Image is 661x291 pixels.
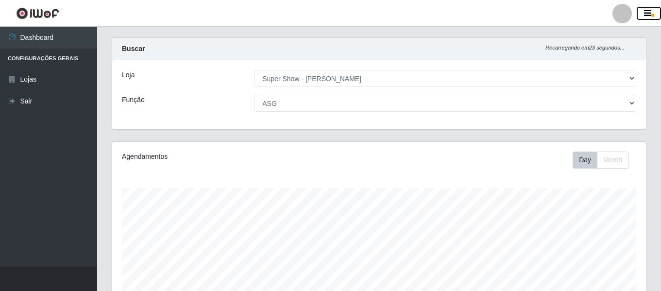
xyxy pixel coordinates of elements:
button: Month [597,152,628,169]
div: Toolbar with button groups [573,152,636,169]
strong: Buscar [122,45,145,52]
label: Função [122,95,145,105]
button: Day [573,152,597,169]
label: Loja [122,70,135,80]
div: First group [573,152,628,169]
i: Recarregando em 23 segundos... [545,45,625,51]
div: Agendamentos [122,152,328,162]
img: CoreUI Logo [16,7,59,19]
